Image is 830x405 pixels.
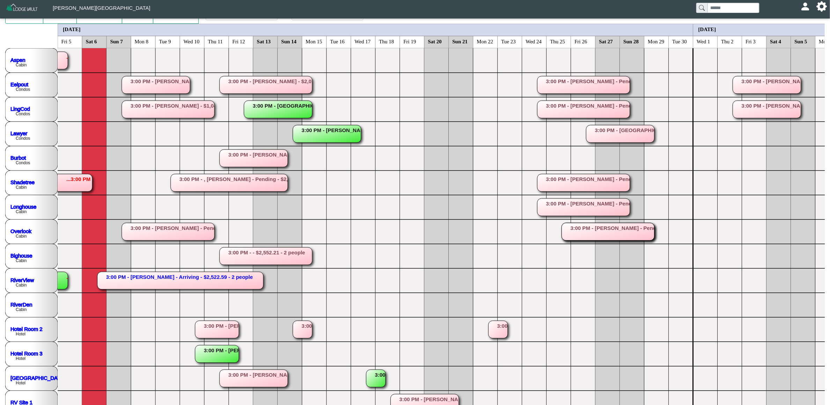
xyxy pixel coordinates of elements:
text: Wed 17 [355,38,371,44]
a: Shadetree [10,179,35,185]
text: Sat 13 [257,38,271,44]
a: Eelpout [10,81,29,87]
text: Cabin [16,307,27,312]
text: Sun 21 [453,38,468,44]
text: Sun 14 [281,38,297,44]
text: Wed 1 [697,38,710,44]
a: Longhouse [10,203,36,209]
text: Tue 16 [330,38,345,44]
a: RiverDen [10,301,32,307]
text: [DATE] [698,26,716,32]
text: Hotel [16,356,25,361]
text: Cabin [16,209,27,214]
a: [GEOGRAPHIC_DATA] 4 [10,375,69,381]
text: Thu 2 [721,38,734,44]
text: Cabin [16,258,27,263]
text: Fri 5 [61,38,72,44]
text: Hotel [16,332,25,337]
text: Condos [16,160,30,165]
text: Cabin [16,283,27,288]
text: Condos [16,87,30,92]
text: Sat 27 [599,38,613,44]
text: Sat 4 [770,38,782,44]
text: Tue 30 [673,38,687,44]
text: [DATE] [63,26,81,32]
text: Thu 18 [379,38,394,44]
text: Fri 12 [233,38,245,44]
text: Sat 20 [428,38,442,44]
svg: gear fill [819,4,824,9]
a: LingCod [10,106,30,111]
a: Overlook [10,228,32,234]
a: RV Site 1 [10,399,32,405]
svg: person fill [803,4,808,9]
text: Mon 29 [648,38,664,44]
text: Cabin [16,185,27,190]
a: Hotel Room 3 [10,350,43,356]
text: Sun 7 [110,38,123,44]
text: Sun 5 [795,38,807,44]
text: Tue 9 [159,38,171,44]
text: Wed 24 [526,38,542,44]
text: Mon 8 [135,38,149,44]
text: Thu 25 [550,38,565,44]
img: Z [6,3,39,15]
svg: search [699,5,705,10]
text: Thu 11 [208,38,223,44]
a: Aspen [10,57,25,63]
text: Sun 28 [624,38,639,44]
a: Lawyer [10,130,27,136]
a: Burbot [10,154,26,160]
a: Hotel Room 2 [10,326,43,332]
text: Cabin [16,234,27,239]
text: Cabin [16,63,27,67]
text: Mon 15 [306,38,322,44]
text: Fri 3 [746,38,756,44]
text: Tue 23 [501,38,516,44]
text: Fri 19 [404,38,416,44]
text: Fri 26 [575,38,588,44]
a: RiverView [10,277,34,283]
text: Sat 6 [86,38,97,44]
a: Bighouse [10,252,32,258]
text: Mon 22 [477,38,493,44]
text: Wed 10 [184,38,200,44]
text: Condos [16,136,30,141]
text: Condos [16,111,30,116]
text: Hotel [16,381,25,385]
